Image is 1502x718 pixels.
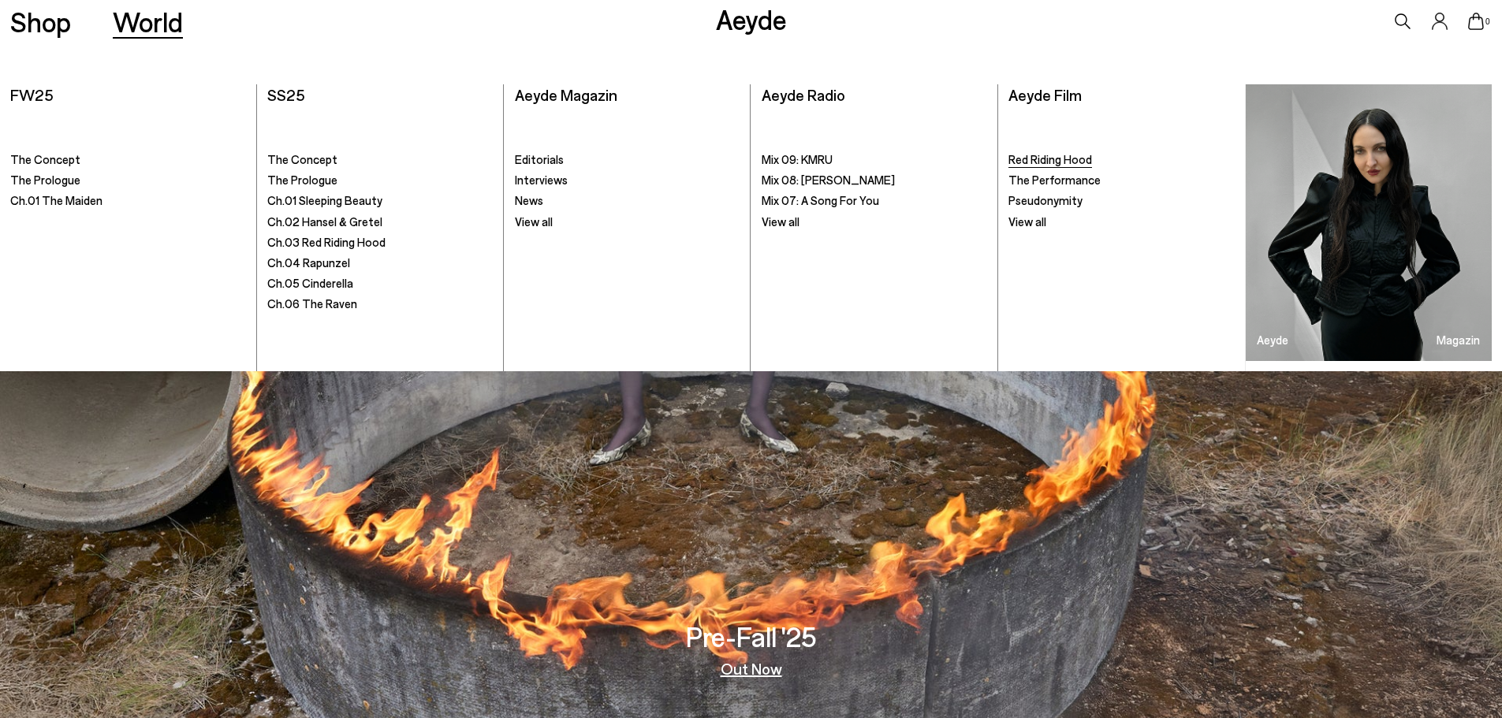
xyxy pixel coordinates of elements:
span: Pseudonymity [1008,193,1083,207]
span: The Prologue [267,173,337,187]
span: Ch.04 Rapunzel [267,255,350,270]
span: Mix 09: KMRU [762,152,833,166]
a: Ch.06 The Raven [267,296,493,312]
span: View all [1008,214,1046,229]
a: Aeyde Radio [762,85,845,104]
span: Ch.01 The Maiden [10,193,102,207]
a: Mix 08: [PERSON_NAME] [762,173,987,188]
a: The Performance [1008,173,1235,188]
span: View all [515,214,553,229]
span: Mix 07: A Song For You [762,193,879,207]
span: Mix 08: [PERSON_NAME] [762,173,895,187]
span: Interviews [515,173,568,187]
span: The Prologue [10,173,80,187]
a: News [515,193,740,209]
a: The Prologue [267,173,493,188]
a: Ch.01 Sleeping Beauty [267,193,493,209]
a: View all [762,214,987,230]
span: Ch.02 Hansel & Gretel [267,214,382,229]
span: The Performance [1008,173,1101,187]
span: Red Riding Hood [1008,152,1092,166]
a: Red Riding Hood [1008,152,1235,168]
span: The Concept [267,152,337,166]
a: View all [1008,214,1235,230]
span: Ch.06 The Raven [267,296,357,311]
a: Mix 07: A Song For You [762,193,987,209]
a: Pseudonymity [1008,193,1235,209]
a: Aeyde Film [1008,85,1082,104]
a: Editorials [515,152,740,168]
a: The Concept [10,152,246,168]
a: Mix 09: KMRU [762,152,987,168]
a: Ch.04 Rapunzel [267,255,493,271]
a: The Prologue [10,173,246,188]
span: Ch.03 Red Riding Hood [267,235,386,249]
h3: Aeyde [1257,334,1288,346]
a: Ch.03 Red Riding Hood [267,235,493,251]
a: 0 [1468,13,1484,30]
span: Ch.01 Sleeping Beauty [267,193,382,207]
span: View all [762,214,799,229]
a: Aeyde Magazin [515,85,617,104]
h3: Magazin [1437,334,1480,346]
img: X-exploration-v2_1_900x.png [1246,84,1492,361]
a: World [113,8,183,35]
a: Interviews [515,173,740,188]
span: The Concept [10,152,80,166]
a: Aeyde Magazin [1246,84,1492,361]
span: Editorials [515,152,564,166]
a: View all [515,214,740,230]
span: 0 [1484,17,1492,26]
a: Ch.02 Hansel & Gretel [267,214,493,230]
a: Ch.01 The Maiden [10,193,246,209]
h3: Pre-Fall '25 [686,623,817,650]
a: Out Now [721,660,782,676]
a: Aeyde [716,2,787,35]
a: Ch.05 Cinderella [267,276,493,292]
a: The Concept [267,152,493,168]
a: Shop [10,8,71,35]
a: FW25 [10,85,54,104]
span: News [515,193,543,207]
a: SS25 [267,85,305,104]
span: Ch.05 Cinderella [267,276,353,290]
